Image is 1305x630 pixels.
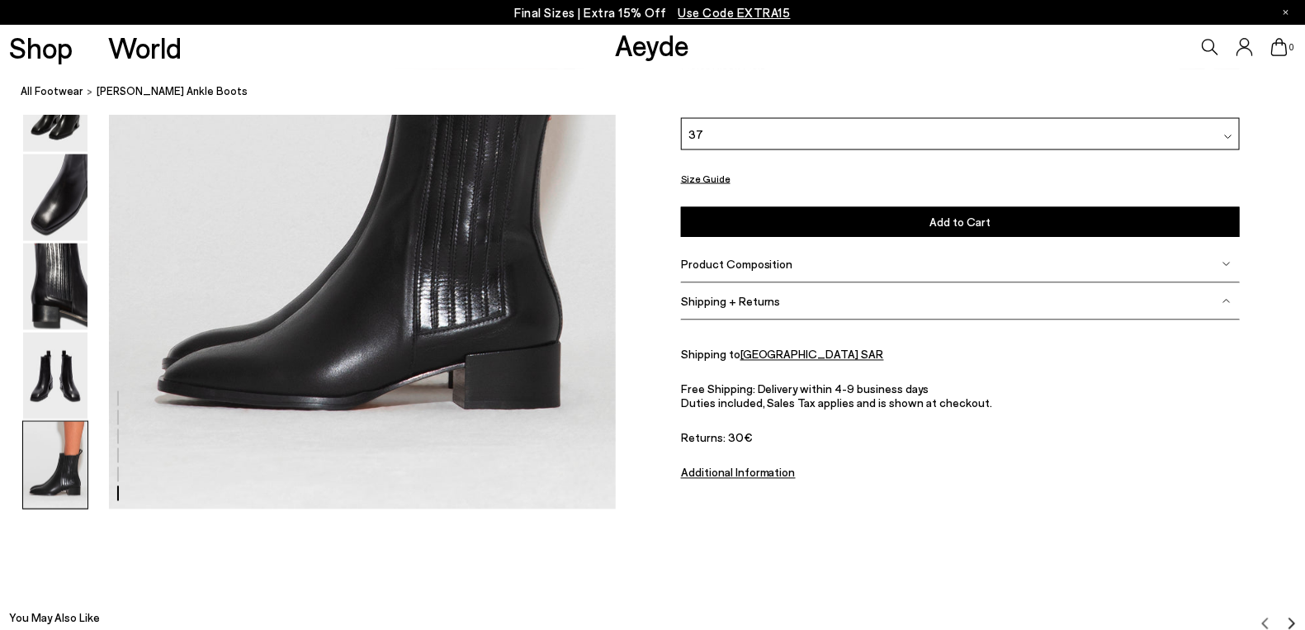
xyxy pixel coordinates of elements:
[688,126,703,143] span: 37
[681,348,1240,362] div: Shipping to
[21,83,83,100] a: All Footwear
[1259,605,1272,630] button: Previous slide
[514,2,791,23] p: Final Sizes | Extra 15% Off
[97,83,248,100] span: [PERSON_NAME] Ankle Boots
[681,206,1240,237] button: Add to Cart
[681,295,781,309] span: Shipping + Returns
[681,431,1240,445] span: Returns: 30€
[1224,133,1232,141] img: svg%3E
[1222,297,1231,306] img: svg%3E
[616,27,690,62] a: Aeyde
[1271,38,1288,56] a: 0
[679,5,791,20] span: Navigate to /collections/ss25-final-sizes
[9,610,100,627] h2: You May Also Like
[21,69,1305,115] nav: breadcrumb
[681,466,796,480] a: Additional Information
[23,333,87,419] img: Neil Leather Ankle Boots - Image 5
[1285,605,1298,630] button: Next slide
[681,168,731,188] button: Size Guide
[740,348,884,362] a: [GEOGRAPHIC_DATA] SAR
[23,422,87,509] img: Neil Leather Ankle Boots - Image 6
[1288,43,1296,52] span: 0
[681,258,793,272] span: Product Composition
[1222,260,1231,268] img: svg%3E
[929,215,991,229] span: Add to Cart
[681,382,1240,445] div: Free Shipping: Delivery within 4-9 business days Duties included, Sales Tax applies and is shown ...
[23,244,87,330] img: Neil Leather Ankle Boots - Image 4
[23,154,87,241] img: Neil Leather Ankle Boots - Image 3
[9,33,73,62] a: Shop
[109,33,182,62] a: World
